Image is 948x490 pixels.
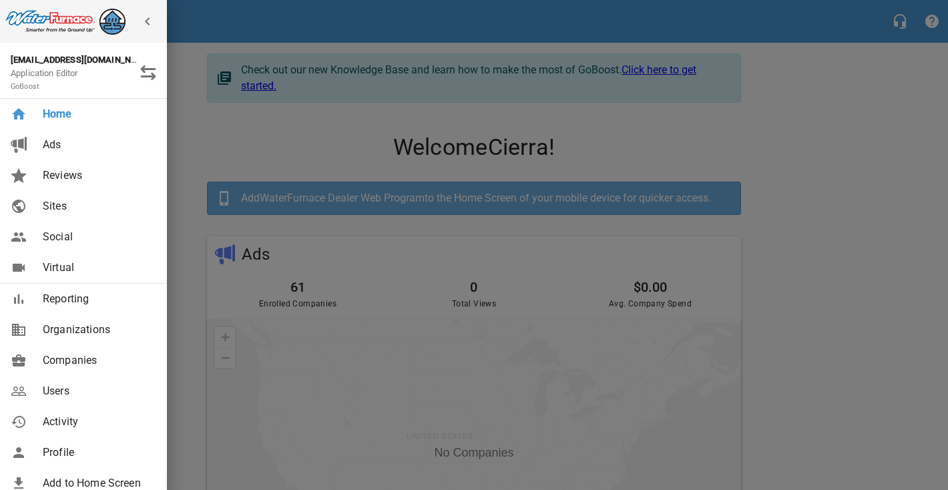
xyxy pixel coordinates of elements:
span: Home [43,106,151,122]
button: Switch Role [132,57,164,89]
span: Application Editor [11,68,78,91]
span: Users [43,383,151,399]
span: Reviews [43,168,151,184]
span: Organizations [43,322,151,338]
span: Profile [43,445,151,461]
span: Sites [43,198,151,214]
span: Reporting [43,291,151,307]
span: Ads [43,137,151,153]
span: Activity [43,414,151,430]
span: Companies [43,352,151,369]
small: GoBoost [11,82,39,91]
strong: [EMAIL_ADDRESS][DOMAIN_NAME] [11,55,152,65]
span: Virtual [43,260,151,276]
img: waterfurnace_logo.png [5,5,126,35]
span: Social [43,229,151,245]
